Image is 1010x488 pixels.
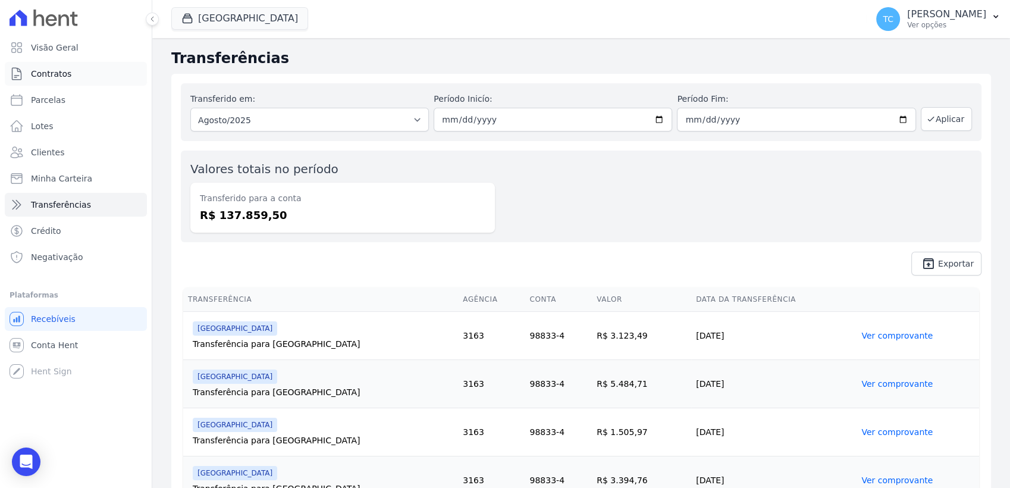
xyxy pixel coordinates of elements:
[193,370,277,384] span: [GEOGRAPHIC_DATA]
[592,360,691,408] td: R$ 5.484,71
[5,167,147,190] a: Minha Carteira
[592,408,691,456] td: R$ 1.505,97
[907,8,986,20] p: [PERSON_NAME]
[921,256,936,271] i: unarchive
[193,434,453,446] div: Transferência para [GEOGRAPHIC_DATA]
[171,7,308,30] button: [GEOGRAPHIC_DATA]
[5,62,147,86] a: Contratos
[31,94,65,106] span: Parcelas
[31,199,91,211] span: Transferências
[458,287,525,312] th: Agência
[5,193,147,217] a: Transferências
[691,287,857,312] th: Data da Transferência
[31,313,76,325] span: Recebíveis
[5,140,147,164] a: Clientes
[861,331,933,340] a: Ver comprovante
[883,15,893,23] span: TC
[938,260,974,267] span: Exportar
[193,466,277,480] span: [GEOGRAPHIC_DATA]
[5,307,147,331] a: Recebíveis
[31,251,83,263] span: Negativação
[5,36,147,60] a: Visão Geral
[5,88,147,112] a: Parcelas
[31,146,64,158] span: Clientes
[200,207,485,223] dd: R$ 137.859,50
[458,408,525,456] td: 3163
[31,225,61,237] span: Crédito
[31,339,78,351] span: Conta Hent
[691,360,857,408] td: [DATE]
[31,120,54,132] span: Lotes
[193,386,453,398] div: Transferência para [GEOGRAPHIC_DATA]
[5,219,147,243] a: Crédito
[525,408,592,456] td: 98833-4
[5,333,147,357] a: Conta Hent
[592,312,691,360] td: R$ 3.123,49
[183,287,458,312] th: Transferência
[911,252,981,276] a: unarchive Exportar
[190,94,255,104] label: Transferido em:
[907,20,986,30] p: Ver opções
[31,173,92,184] span: Minha Carteira
[12,448,40,476] div: Open Intercom Messenger
[5,245,147,269] a: Negativação
[691,408,857,456] td: [DATE]
[691,312,857,360] td: [DATE]
[525,312,592,360] td: 98833-4
[525,287,592,312] th: Conta
[525,360,592,408] td: 98833-4
[190,162,338,176] label: Valores totais no período
[458,312,525,360] td: 3163
[434,93,672,105] label: Período Inicío:
[193,338,453,350] div: Transferência para [GEOGRAPHIC_DATA]
[867,2,1010,36] button: TC [PERSON_NAME] Ver opções
[193,321,277,336] span: [GEOGRAPHIC_DATA]
[592,287,691,312] th: Valor
[861,427,933,437] a: Ver comprovante
[861,476,933,485] a: Ver comprovante
[10,288,142,302] div: Plataformas
[31,42,79,54] span: Visão Geral
[677,93,915,105] label: Período Fim:
[458,360,525,408] td: 3163
[200,192,485,205] dt: Transferido para a conta
[861,379,933,389] a: Ver comprovante
[5,114,147,138] a: Lotes
[171,48,991,69] h2: Transferências
[921,107,972,131] button: Aplicar
[193,418,277,432] span: [GEOGRAPHIC_DATA]
[31,68,71,80] span: Contratos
